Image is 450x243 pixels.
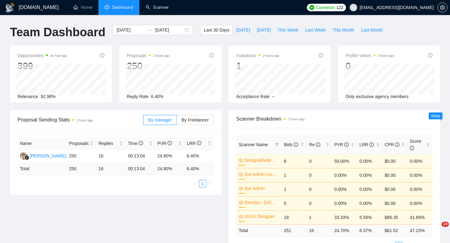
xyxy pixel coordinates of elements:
span: Reply Rate [127,94,148,99]
a: searchScanner [146,5,169,10]
span: info-circle [167,141,172,145]
th: Proposals [67,137,96,150]
span: info-circle [319,53,323,57]
td: Total [17,163,67,175]
td: 47.23 % [407,224,432,236]
a: DevOps - [GEOGRAPHIC_DATA] [244,199,277,206]
li: Next Page [206,180,214,187]
input: End date [155,27,183,33]
td: $ 61.52 [382,224,407,236]
td: 8 [281,154,307,168]
div: 0 [346,60,394,72]
td: 0 [307,182,332,196]
time: an hour ago [50,54,67,57]
li: 1 [199,180,206,187]
td: 1 [281,182,307,196]
span: user [351,5,356,10]
td: 0 [307,154,332,168]
td: 24.80 % [155,163,184,175]
span: info-circle [197,141,201,145]
button: setting [437,2,447,12]
button: [DATE] [233,25,253,35]
td: 16 [96,150,125,163]
span: to [147,27,152,32]
td: 33.33% [332,210,357,224]
span: info-circle [428,53,432,57]
td: 1 [281,168,307,182]
span: Opportunities [17,52,67,59]
span: [DATE] [257,27,271,33]
div: 1 [236,60,279,72]
span: right [208,182,212,186]
span: Dashboard [112,5,133,10]
th: Name [17,137,67,150]
td: 0.00% [357,196,382,210]
button: This Week [274,25,302,35]
span: info-circle [316,142,320,147]
span: left [193,182,197,186]
span: Last Week [305,27,326,33]
a: 1 [199,180,206,187]
button: Last 30 Days [200,25,233,35]
a: HH[PERSON_NAME] [20,153,66,158]
span: PVR [334,142,349,147]
span: Proposal Sending Stats [17,116,143,124]
a: Design&Redesign (without budget) [244,157,277,164]
span: New [431,113,440,118]
img: logo [5,3,15,13]
span: Only exclusive agency members [346,94,409,99]
td: 16 [96,163,125,175]
span: filter [275,143,279,146]
span: setting [438,5,447,10]
span: Acceptance Rate [236,94,270,99]
span: Proposals [69,140,89,147]
span: Time [128,141,143,146]
span: Relevance [17,94,38,99]
td: $0.00 [382,154,407,168]
span: info-circle [369,142,374,147]
span: PVR [157,141,172,146]
td: 0.00% [357,154,382,168]
td: 5 [281,196,307,210]
td: 0.00% [407,168,432,182]
span: Bids [284,142,298,147]
span: crown [239,214,243,219]
span: 122 [336,4,343,11]
span: 6.40% [151,94,163,99]
span: Score [410,139,421,151]
td: 251 [281,224,307,236]
span: [DATE] [236,27,250,33]
td: 16 [307,224,332,236]
span: This Week [277,27,298,33]
span: Replies [98,140,118,147]
td: 0.00% [407,182,432,196]
td: 5.56% [357,210,382,224]
td: 6.37 % [357,224,382,236]
button: Last Month [357,25,386,35]
td: 00:13:04 [125,150,155,163]
div: 399 [17,60,67,72]
td: 1 [307,210,332,224]
th: Replies [96,137,125,150]
span: crown [239,186,243,191]
span: Connects: [316,4,335,11]
td: 24.80% [155,150,184,163]
td: 0.00% [332,182,357,196]
span: info-circle [395,142,399,147]
span: info-circle [139,141,143,145]
span: By Freelancer [182,117,209,122]
span: Scanner Breakdown [236,115,432,123]
button: left [191,180,199,187]
td: 0.00% [407,154,432,168]
span: LRR [359,142,374,147]
td: Total [236,224,281,236]
span: This Month [332,27,354,33]
span: Re [309,142,320,147]
time: 2 hours ago [263,54,279,57]
td: 0.00% [407,196,432,210]
time: 2 hours ago [288,117,305,121]
span: 10 [442,222,449,227]
td: $0.00 [382,182,407,196]
span: CPR [385,142,399,147]
a: setting [437,5,447,10]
